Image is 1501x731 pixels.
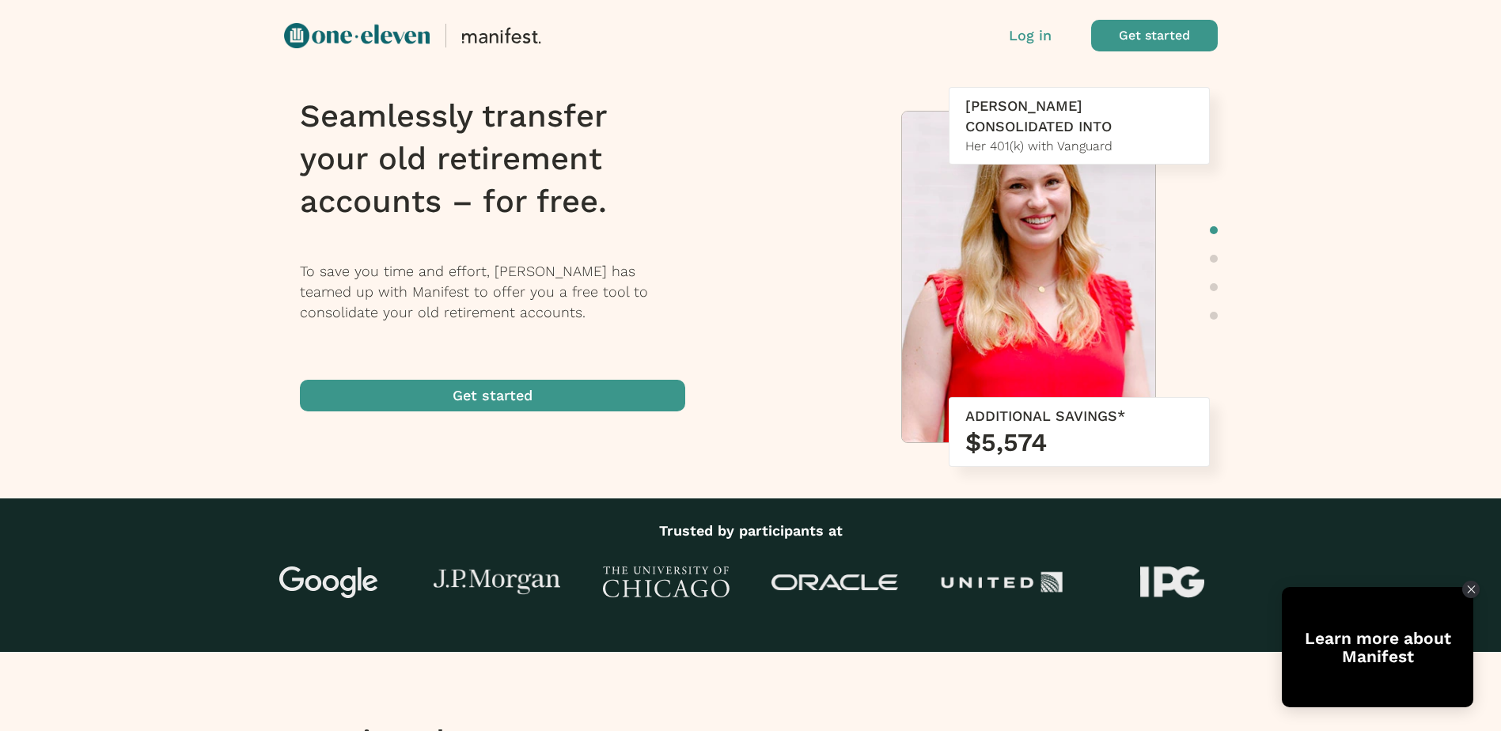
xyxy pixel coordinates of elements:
div: Close Tolstoy widget [1462,581,1480,598]
img: Oracle [771,574,898,591]
img: University of Chicago [603,566,730,598]
div: Open Tolstoy widget [1282,587,1473,707]
button: vendor logo [284,20,759,51]
img: Meredith [902,112,1155,450]
button: Get started [1091,20,1218,51]
button: Log in [1009,25,1052,46]
div: Learn more about Manifest [1282,629,1473,665]
div: Her 401(k) with Vanguard [965,137,1193,156]
div: ADDITIONAL SAVINGS* [965,406,1193,426]
h1: Seamlessly transfer your old retirement accounts – for free. [300,95,706,223]
div: Tolstoy bubble widget [1282,587,1473,707]
button: Get started [300,380,685,411]
img: Google [265,566,392,598]
div: Open Tolstoy [1282,587,1473,707]
h3: $5,574 [965,426,1193,458]
img: vendor logo [284,23,430,48]
p: To save you time and effort, [PERSON_NAME] has teamed up with Manifest to offer you a free tool t... [300,261,706,323]
img: J.P Morgan [434,570,560,596]
div: [PERSON_NAME] CONSOLIDATED INTO [965,96,1193,137]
